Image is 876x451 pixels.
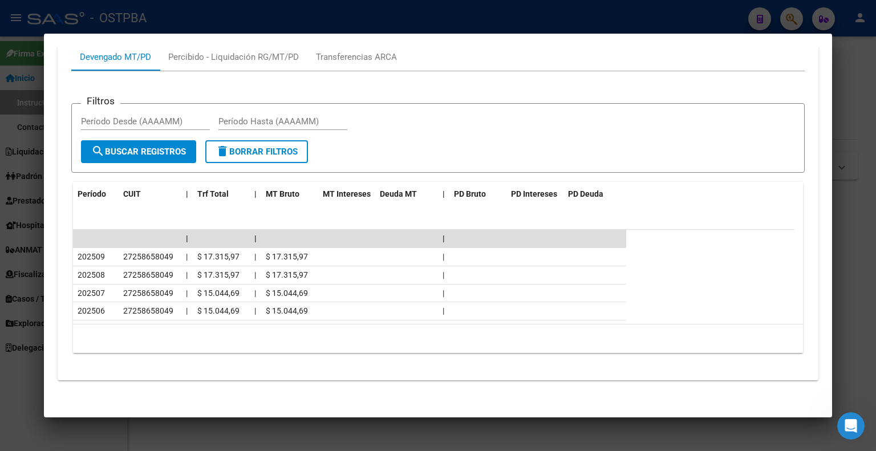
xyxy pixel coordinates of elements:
[197,289,240,298] span: $ 15.044,69
[80,51,151,63] div: Devengado MT/PD
[837,412,865,440] iframe: Intercom live chat
[254,289,256,298] span: |
[197,306,240,315] span: $ 15.044,69
[323,189,371,198] span: MT Intereses
[254,234,257,243] span: |
[443,306,444,315] span: |
[266,306,308,315] span: $ 15.044,69
[454,189,486,198] span: PD Bruto
[119,182,181,206] datatable-header-cell: CUIT
[78,252,105,261] span: 202509
[193,182,250,206] datatable-header-cell: Trf Total
[511,189,557,198] span: PD Intereses
[563,182,626,206] datatable-header-cell: PD Deuda
[443,252,444,261] span: |
[261,182,318,206] datatable-header-cell: MT Bruto
[216,147,298,157] span: Borrar Filtros
[123,270,173,279] span: 27258658049
[91,147,186,157] span: Buscar Registros
[266,270,308,279] span: $ 17.315,97
[123,189,141,198] span: CUIT
[123,252,173,261] span: 27258658049
[197,252,240,261] span: $ 17.315,97
[443,189,445,198] span: |
[197,270,240,279] span: $ 17.315,97
[438,182,449,206] datatable-header-cell: |
[123,306,173,315] span: 27258658049
[186,234,188,243] span: |
[443,270,444,279] span: |
[168,51,299,63] div: Percibido - Liquidación RG/MT/PD
[254,252,256,261] span: |
[443,289,444,298] span: |
[186,189,188,198] span: |
[186,252,188,261] span: |
[73,182,119,206] datatable-header-cell: Período
[216,144,229,158] mat-icon: delete
[197,189,229,198] span: Trf Total
[186,306,188,315] span: |
[91,144,105,158] mat-icon: search
[443,234,445,243] span: |
[568,189,603,198] span: PD Deuda
[254,306,256,315] span: |
[266,189,299,198] span: MT Bruto
[506,182,563,206] datatable-header-cell: PD Intereses
[186,289,188,298] span: |
[449,182,506,206] datatable-header-cell: PD Bruto
[205,140,308,163] button: Borrar Filtros
[266,289,308,298] span: $ 15.044,69
[181,182,193,206] datatable-header-cell: |
[375,182,438,206] datatable-header-cell: Deuda MT
[78,289,105,298] span: 202507
[380,189,417,198] span: Deuda MT
[254,189,257,198] span: |
[78,189,106,198] span: Período
[78,270,105,279] span: 202508
[316,51,397,63] div: Transferencias ARCA
[318,182,375,206] datatable-header-cell: MT Intereses
[266,252,308,261] span: $ 17.315,97
[123,289,173,298] span: 27258658049
[186,270,188,279] span: |
[78,306,105,315] span: 202506
[81,95,120,107] h3: Filtros
[81,140,196,163] button: Buscar Registros
[250,182,261,206] datatable-header-cell: |
[254,270,256,279] span: |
